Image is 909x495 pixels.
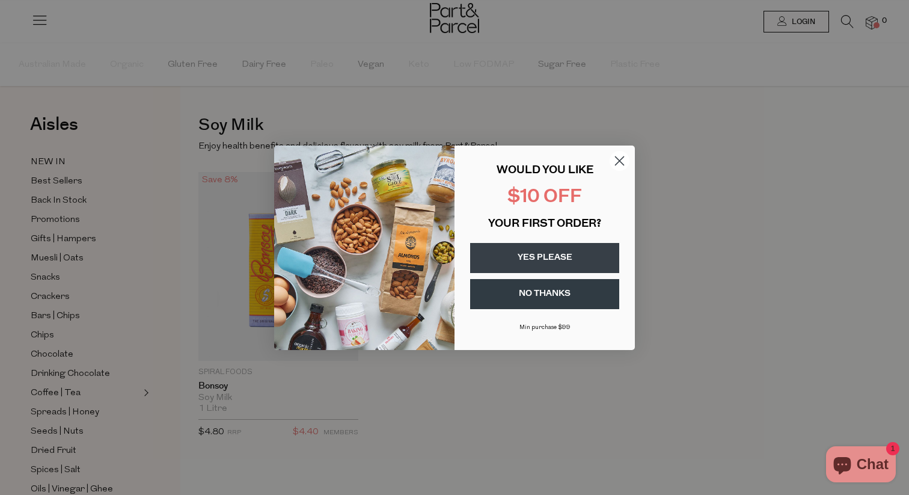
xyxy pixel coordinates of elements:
[470,243,619,273] button: YES PLEASE
[519,324,571,331] span: Min purchase $99
[488,219,601,230] span: YOUR FIRST ORDER?
[822,446,899,485] inbox-online-store-chat: Shopify online store chat
[507,188,582,207] span: $10 OFF
[497,165,593,176] span: WOULD YOU LIKE
[470,279,619,309] button: NO THANKS
[609,150,630,171] button: Close dialog
[274,146,454,350] img: 43fba0fb-7538-40bc-babb-ffb1a4d097bc.jpeg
